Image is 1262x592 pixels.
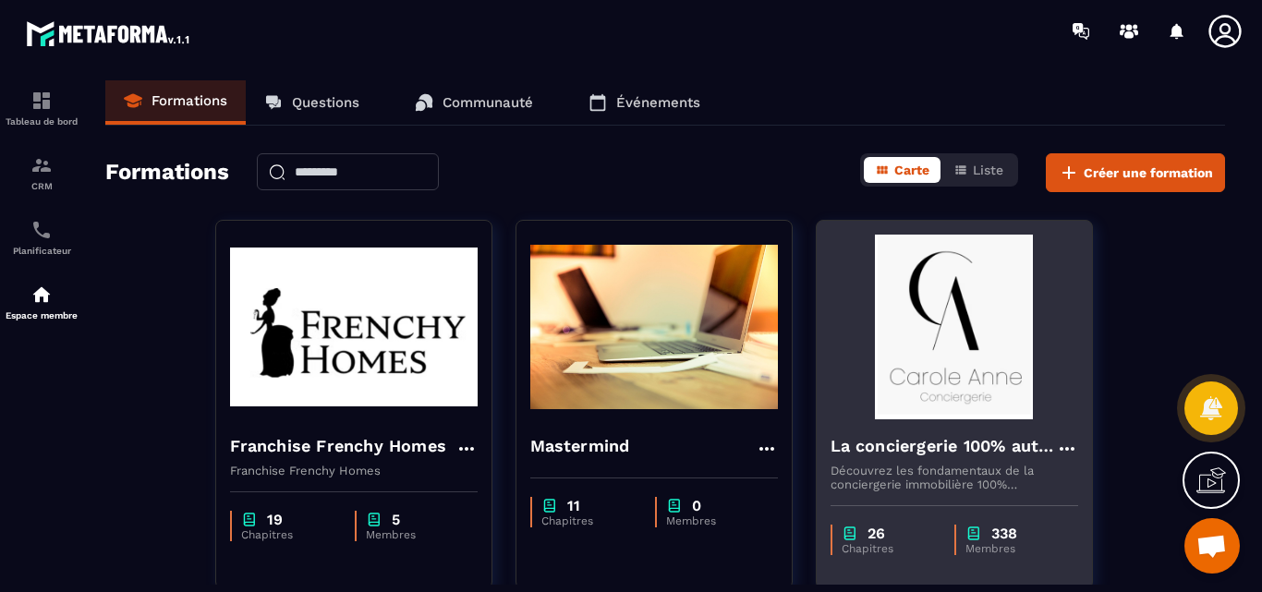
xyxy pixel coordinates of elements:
[5,76,79,140] a: formationformationTableau de bord
[30,219,53,241] img: scheduler
[1046,153,1225,192] button: Créer une formation
[30,154,53,176] img: formation
[570,80,719,125] a: Événements
[831,235,1078,419] img: formation-background
[30,90,53,112] img: formation
[541,497,558,514] img: chapter
[831,464,1078,491] p: Découvrez les fondamentaux de la conciergerie immobilière 100% automatisée. Cette formation est c...
[541,514,637,527] p: Chapitres
[5,116,79,127] p: Tableau de bord
[616,94,700,111] p: Événements
[392,511,400,528] p: 5
[1184,518,1240,574] div: Ouvrir le chat
[692,497,701,514] p: 0
[5,310,79,320] p: Espace membre
[530,433,630,459] h4: Mastermind
[267,511,283,528] p: 19
[26,17,192,50] img: logo
[973,163,1003,177] span: Liste
[366,511,382,528] img: chapter
[396,80,552,125] a: Communauté
[5,270,79,334] a: automationsautomationsEspace membre
[965,542,1060,555] p: Membres
[666,497,683,514] img: chapter
[842,542,936,555] p: Chapitres
[5,181,79,191] p: CRM
[443,94,533,111] p: Communauté
[965,525,982,542] img: chapter
[230,433,447,459] h4: Franchise Frenchy Homes
[5,140,79,205] a: formationformationCRM
[105,153,229,192] h2: Formations
[230,464,478,477] p: Franchise Frenchy Homes
[30,284,53,306] img: automations
[567,497,580,514] p: 11
[530,235,778,419] img: formation-background
[842,525,858,542] img: chapter
[991,525,1017,542] p: 338
[864,157,940,183] button: Carte
[241,528,336,541] p: Chapitres
[868,525,885,542] p: 26
[246,80,378,125] a: Questions
[942,157,1014,183] button: Liste
[241,511,258,528] img: chapter
[105,80,246,125] a: Formations
[1084,163,1213,182] span: Créer une formation
[230,235,478,419] img: formation-background
[366,528,459,541] p: Membres
[5,246,79,256] p: Planificateur
[831,433,1056,459] h4: La conciergerie 100% automatisée
[5,205,79,270] a: schedulerschedulerPlanificateur
[666,514,759,527] p: Membres
[894,163,929,177] span: Carte
[292,94,359,111] p: Questions
[152,92,227,109] p: Formations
